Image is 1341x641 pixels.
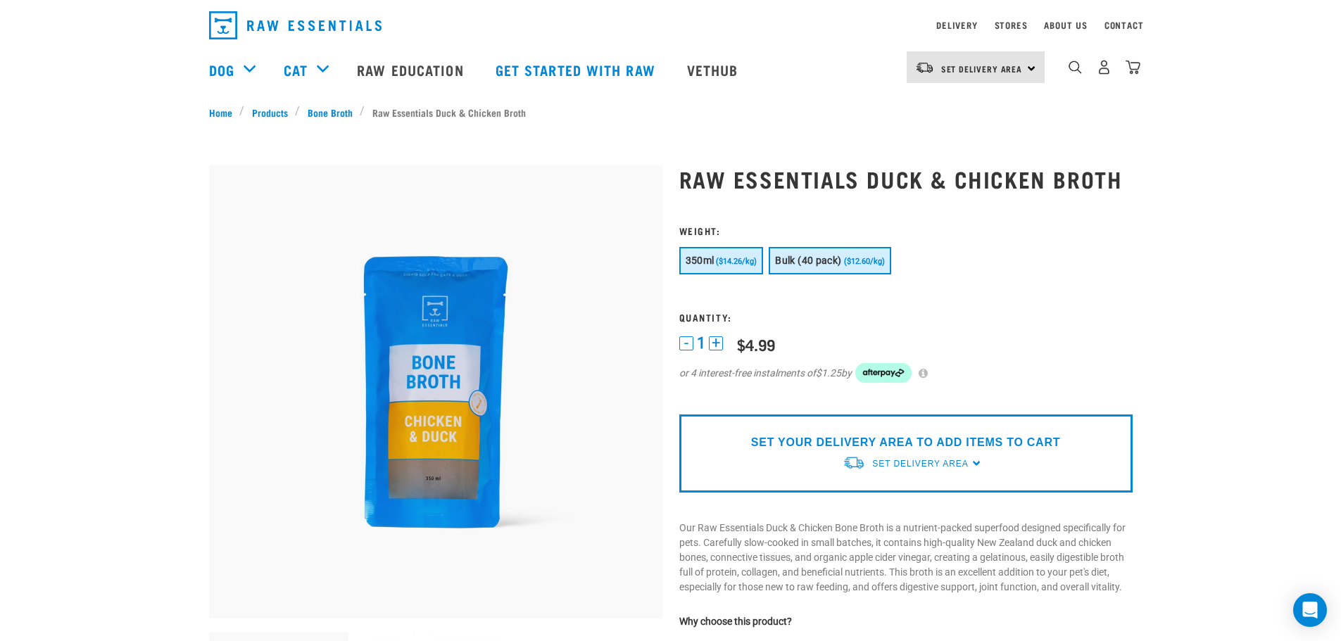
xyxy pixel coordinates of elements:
img: home-icon-1@2x.png [1069,61,1082,74]
strong: Why choose this product? [679,616,792,627]
button: - [679,336,693,350]
span: Set Delivery Area [872,459,968,469]
span: 350ml [686,255,714,266]
div: $4.99 [737,336,775,353]
span: ($14.26/kg) [716,257,757,266]
div: or 4 interest-free instalments of by [679,363,1133,383]
a: Home [209,105,240,120]
span: ($12.60/kg) [844,257,885,266]
h3: Quantity: [679,312,1133,322]
a: Raw Education [343,42,481,98]
a: Contact [1104,23,1144,27]
span: Set Delivery Area [941,66,1023,71]
span: 1 [697,336,705,350]
a: Vethub [673,42,756,98]
button: + [709,336,723,350]
button: Bulk (40 pack) ($12.60/kg) [769,247,890,274]
a: Bone Broth [300,105,360,120]
img: user.png [1097,60,1112,75]
h1: Raw Essentials Duck & Chicken Broth [679,166,1133,191]
h3: Weight: [679,225,1133,236]
a: Dog [209,59,234,80]
img: van-moving.png [915,61,934,74]
img: RE Product Shoot 2023 Nov8793 1 [209,165,662,618]
p: SET YOUR DELIVERY AREA TO ADD ITEMS TO CART [751,434,1060,451]
a: About Us [1044,23,1087,27]
a: Get started with Raw [481,42,673,98]
img: Afterpay [855,363,912,383]
button: 350ml ($14.26/kg) [679,247,764,274]
img: home-icon@2x.png [1126,60,1140,75]
span: $1.25 [816,366,841,381]
a: Cat [284,59,308,80]
img: Raw Essentials Logo [209,11,382,39]
a: Products [244,105,295,120]
p: Our Raw Essentials Duck & Chicken Bone Broth is a nutrient-packed superfood designed specifically... [679,521,1133,595]
a: Delivery [936,23,977,27]
a: Stores [995,23,1028,27]
span: Bulk (40 pack) [775,255,841,266]
nav: breadcrumbs [209,105,1133,120]
div: Open Intercom Messenger [1293,593,1327,627]
img: van-moving.png [843,455,865,470]
nav: dropdown navigation [198,6,1144,45]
